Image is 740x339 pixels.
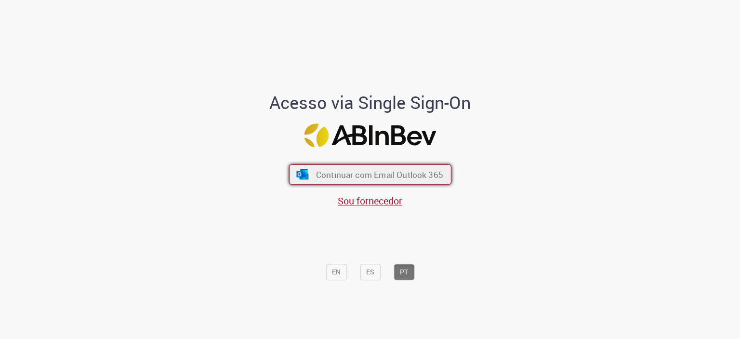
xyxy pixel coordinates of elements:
button: ES [360,264,381,281]
span: Continuar com Email Outlook 365 [316,169,443,180]
a: Sou fornecedor [338,194,402,207]
img: Logo ABInBev [304,124,436,148]
h1: Acesso via Single Sign-On [237,93,504,112]
button: PT [394,264,414,281]
img: ícone Azure/Microsoft 360 [295,169,309,179]
button: ícone Azure/Microsoft 360 Continuar com Email Outlook 365 [289,164,451,184]
button: EN [326,264,347,281]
